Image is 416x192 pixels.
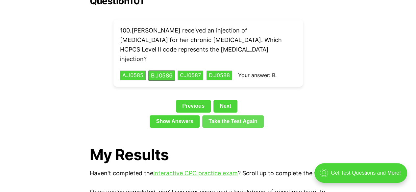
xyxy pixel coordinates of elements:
[148,70,175,80] button: B.J0586
[238,72,277,78] span: Your answer: B.
[207,71,232,80] button: D.J0588
[150,115,200,128] a: Show Answers
[213,100,237,112] a: Next
[153,170,238,177] a: interactive CPC practice exam
[120,71,146,80] button: A.J0585
[90,169,327,178] p: Haven't completed the ? Scroll up to complete the test!
[90,146,327,163] h1: My Results
[309,160,416,192] iframe: portal-trigger
[120,26,296,64] p: 100 . [PERSON_NAME] received an injection of [MEDICAL_DATA] for her chronic [MEDICAL_DATA]. Which...
[178,71,203,80] button: C.J0587
[176,100,211,112] a: Previous
[202,115,264,128] a: Take the Test Again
